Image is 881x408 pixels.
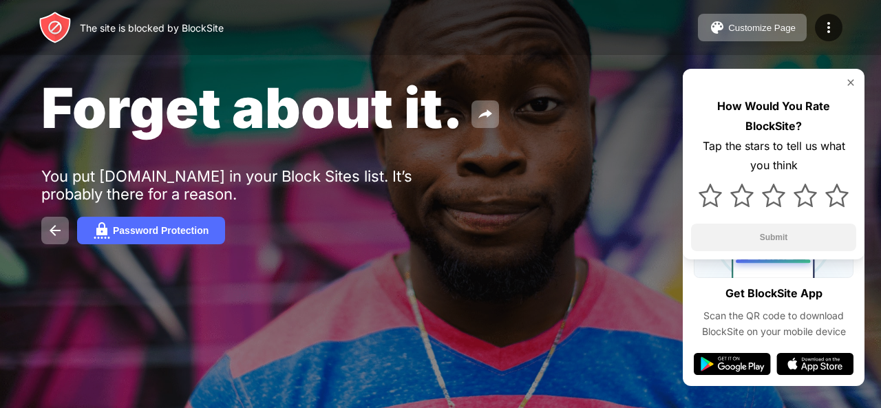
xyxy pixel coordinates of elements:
img: star.svg [825,184,849,207]
div: You put [DOMAIN_NAME] in your Block Sites list. It’s probably there for a reason. [41,167,467,203]
button: Password Protection [77,217,225,244]
button: Submit [691,224,856,251]
div: Tap the stars to tell us what you think [691,136,856,176]
div: The site is blocked by BlockSite [80,22,224,34]
span: Forget about it. [41,74,463,141]
img: share.svg [477,106,493,122]
img: star.svg [699,184,722,207]
img: rate-us-close.svg [845,77,856,88]
img: app-store.svg [776,353,853,375]
img: menu-icon.svg [820,19,837,36]
div: Password Protection [113,225,209,236]
iframe: Banner [41,235,367,392]
img: password.svg [94,222,110,239]
img: star.svg [794,184,817,207]
div: Scan the QR code to download BlockSite on your mobile device [694,308,853,339]
img: google-play.svg [694,353,771,375]
img: header-logo.svg [39,11,72,44]
img: back.svg [47,222,63,239]
img: star.svg [730,184,754,207]
img: star.svg [762,184,785,207]
div: Customize Page [728,23,796,33]
img: pallet.svg [709,19,725,36]
div: How Would You Rate BlockSite? [691,96,856,136]
button: Customize Page [698,14,807,41]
